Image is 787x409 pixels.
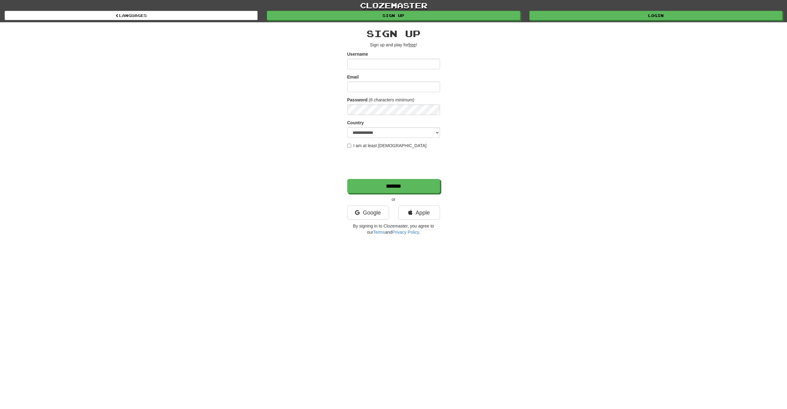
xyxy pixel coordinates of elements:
label: Username [347,51,368,57]
p: or [347,196,440,202]
label: I am at least [DEMOGRAPHIC_DATA] [347,143,427,149]
a: Terms [373,230,385,235]
a: Languages [5,11,258,20]
a: Sign up [267,11,520,20]
u: free [408,42,416,47]
a: Login [529,11,782,20]
a: Google [347,206,389,220]
iframe: reCAPTCHA [347,152,441,176]
label: Country [347,120,364,126]
a: Apple [398,206,440,220]
h2: Sign up [347,28,440,39]
label: Password [347,97,368,103]
p: By signing in to Clozemaster, you agree to our and . [347,223,440,235]
input: I am at least [DEMOGRAPHIC_DATA] [347,144,351,148]
label: Email [347,74,359,80]
a: Privacy Policy [392,230,419,235]
em: (6 characters minimum) [369,97,414,102]
p: Sign up and play for ! [347,42,440,48]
